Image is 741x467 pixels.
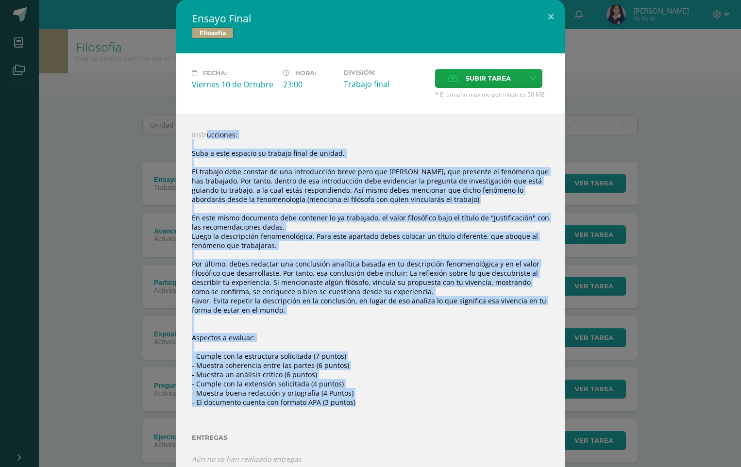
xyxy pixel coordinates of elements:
h2: Ensayo Final [192,12,549,25]
span: Filosofía [192,27,234,39]
label: Entregas [192,434,549,441]
label: División: [344,69,427,76]
i: Aún no se han realizado entregas [192,454,302,464]
div: Viernes 10 de Octubre [192,79,275,90]
span: Fecha: [203,69,227,77]
span: Hora: [295,69,316,77]
span: * El tamaño máximo permitido es 50 MB [435,90,549,99]
div: Trabajo final [344,79,427,89]
span: Subir tarea [466,69,511,87]
div: 23:00 [283,79,336,90]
